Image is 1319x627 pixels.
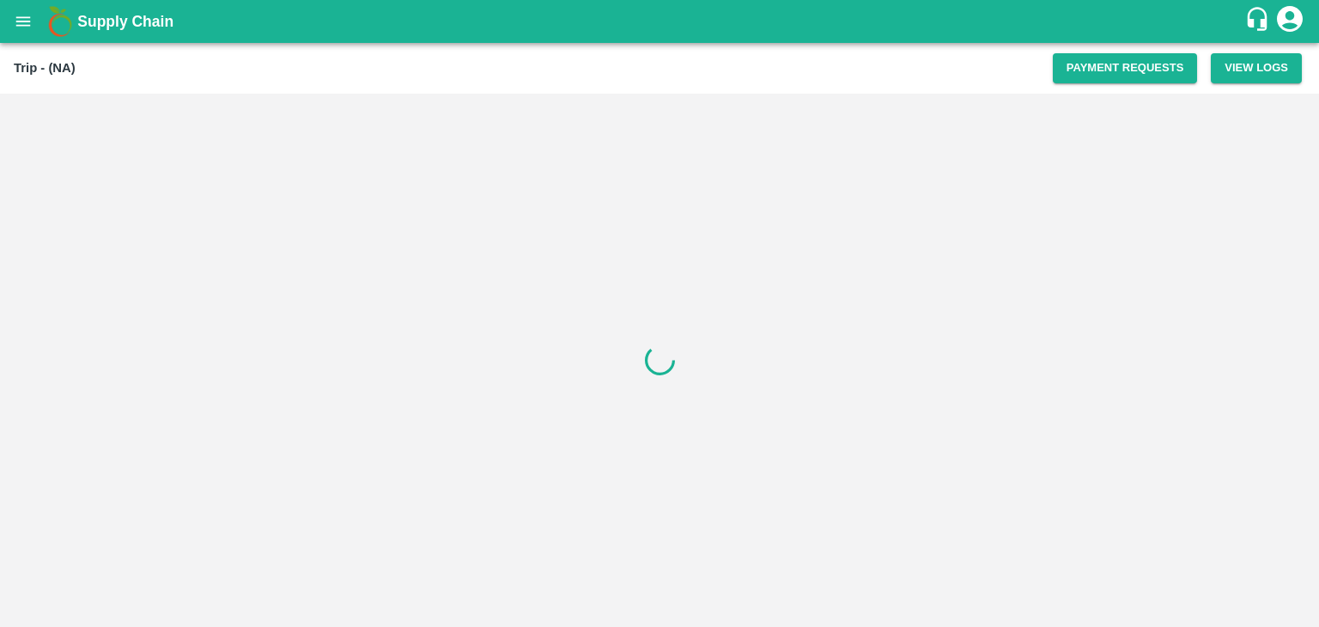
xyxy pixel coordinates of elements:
button: open drawer [3,2,43,41]
div: customer-support [1244,6,1274,37]
img: logo [43,4,77,39]
a: Supply Chain [77,9,1244,33]
button: View Logs [1211,53,1302,83]
div: account of current user [1274,3,1305,40]
b: Trip - (NA) [14,61,76,75]
button: Payment Requests [1053,53,1198,83]
b: Supply Chain [77,13,173,30]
